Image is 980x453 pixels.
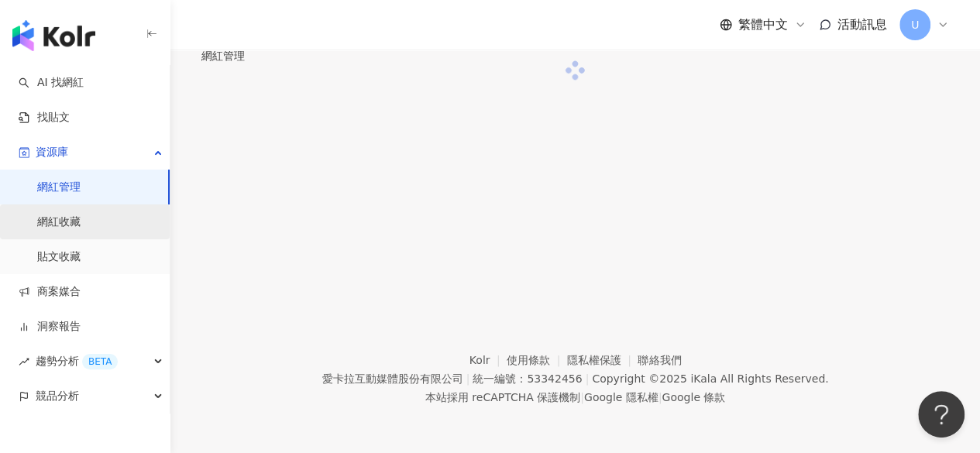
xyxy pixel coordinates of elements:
[425,388,725,407] span: 本站採用 reCAPTCHA 保護機制
[592,372,828,385] div: Copyright © 2025 All Rights Reserved.
[567,354,638,366] a: 隱私權保護
[36,135,68,170] span: 資源庫
[918,391,965,438] iframe: Help Scout Beacon - Open
[466,372,469,385] span: |
[19,284,81,300] a: 商案媒合
[201,50,245,62] span: 網紅管理
[662,391,725,403] a: Google 條款
[19,75,84,91] a: searchAI 找網紅
[37,180,81,195] a: 網紅管理
[507,354,567,366] a: 使用條款
[19,110,70,125] a: 找貼文
[638,354,681,366] a: 聯絡我們
[580,391,584,403] span: |
[19,319,81,335] a: 洞察報告
[12,20,95,51] img: logo
[37,214,81,230] a: 網紅收藏
[690,372,717,385] a: iKala
[36,344,118,379] span: 趨勢分析
[658,391,662,403] span: |
[37,249,81,265] a: 貼文收藏
[473,372,582,385] div: 統一編號：53342456
[82,354,118,369] div: BETA
[837,17,887,32] span: 活動訊息
[322,372,462,385] div: 愛卡拉互動媒體股份有限公司
[36,379,79,414] span: 競品分析
[585,372,589,385] span: |
[911,16,919,33] span: U
[584,391,658,403] a: Google 隱私權
[738,16,788,33] span: 繁體中文
[19,356,29,367] span: rise
[469,354,507,366] a: Kolr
